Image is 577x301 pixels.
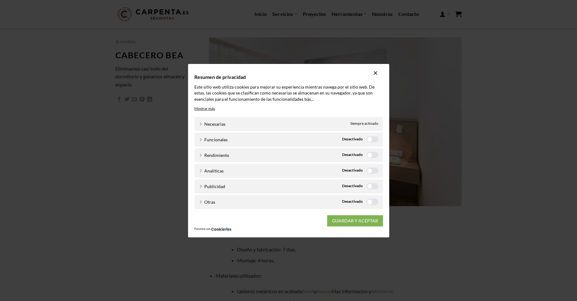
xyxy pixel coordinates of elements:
a: GUARDAR Y ACEPTAR [327,215,383,226]
h4: Resumen de privacidad [194,73,383,81]
div: Funciona con [194,226,383,231]
a: Otras [199,199,215,205]
a: Funcionales [199,136,228,143]
a: Rendimiento [199,152,229,158]
a: Mostrar más [194,106,215,111]
a: Analiticas [199,167,224,174]
a: Necesarias [199,121,225,127]
img: CookieYes Logo [211,227,231,231]
a: Publicidad [199,183,225,190]
span: Siempre activado [350,121,378,127]
div: Este sitio web utiliza cookies para mejorar su experiencia mientras navega por el sitio web. De e... [194,84,383,102]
